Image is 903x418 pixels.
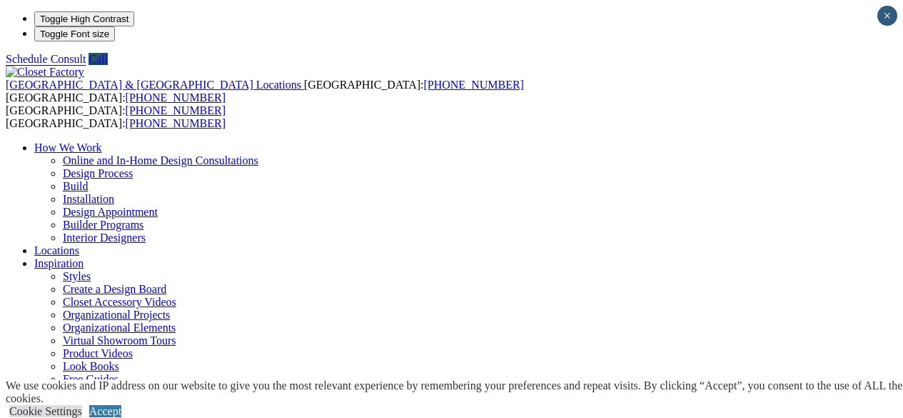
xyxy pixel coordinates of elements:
a: Online and In-Home Design Consultations [63,154,258,166]
a: Organizational Elements [63,322,176,334]
a: Call [89,53,108,65]
button: Toggle High Contrast [34,11,134,26]
span: [GEOGRAPHIC_DATA]: [GEOGRAPHIC_DATA]: [6,104,226,129]
a: Builder Programs [63,219,143,231]
a: Virtual Showroom Tours [63,334,176,347]
a: Product Videos [63,347,133,359]
a: Create a Design Board [63,283,166,295]
a: Look Books [63,360,119,372]
a: Build [63,180,89,192]
a: Interior Designers [63,232,146,244]
a: Design Appointment [63,206,158,218]
span: Toggle High Contrast [40,14,128,24]
a: [PHONE_NUMBER] [423,79,523,91]
button: Toggle Font size [34,26,115,41]
span: [GEOGRAPHIC_DATA] & [GEOGRAPHIC_DATA] Locations [6,79,301,91]
a: Closet Accessory Videos [63,296,176,308]
a: Installation [63,193,114,205]
a: [GEOGRAPHIC_DATA] & [GEOGRAPHIC_DATA] Locations [6,79,304,91]
a: How We Work [34,141,102,154]
a: Styles [63,270,91,282]
a: Schedule Consult [6,53,86,65]
a: Cookie Settings [9,405,82,417]
img: Closet Factory [6,66,84,79]
a: Design Process [63,167,133,179]
a: Locations [34,244,79,257]
a: [PHONE_NUMBER] [126,117,226,129]
span: [GEOGRAPHIC_DATA]: [GEOGRAPHIC_DATA]: [6,79,524,104]
a: [PHONE_NUMBER] [126,104,226,116]
a: Free Guides [63,373,118,385]
a: [PHONE_NUMBER] [126,91,226,104]
div: We use cookies and IP address on our website to give you the most relevant experience by remember... [6,379,903,405]
a: Accept [89,405,121,417]
a: Organizational Projects [63,309,170,321]
button: Close [877,6,897,26]
a: Inspiration [34,257,84,269]
span: Toggle Font size [40,29,109,39]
